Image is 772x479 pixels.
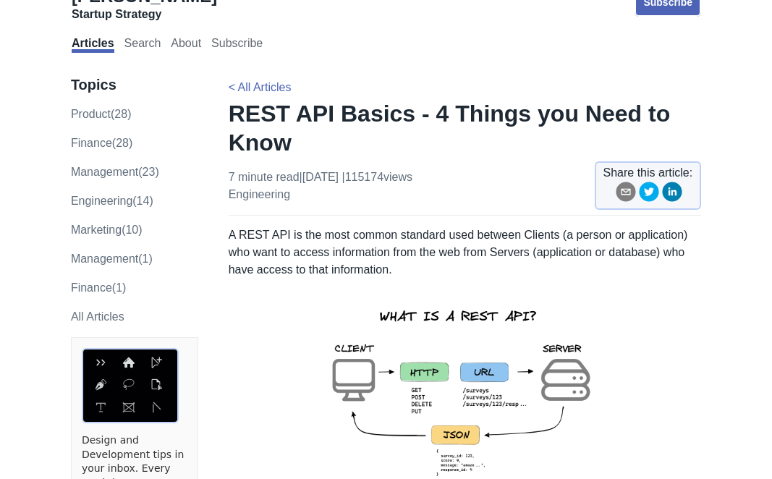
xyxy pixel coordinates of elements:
[71,253,153,265] a: Management(1)
[82,348,179,423] img: ads via Carbon
[229,169,412,203] p: 7 minute read | [DATE]
[342,171,413,183] span: | 115174 views
[71,310,124,323] a: All Articles
[603,164,693,182] span: Share this article:
[639,182,659,207] button: twitter
[229,99,701,157] h1: REST API Basics - 4 Things you Need to Know
[71,224,143,236] a: marketing(10)
[71,137,132,149] a: finance(28)
[71,108,132,120] a: product(28)
[229,226,701,279] p: A REST API is the most common standard used between Clients (a person or application) who want to...
[211,37,263,53] a: Subscribe
[71,281,126,294] a: Finance(1)
[72,37,114,53] a: Articles
[124,37,161,53] a: Search
[229,188,290,200] a: engineering
[71,76,198,94] h3: Topics
[171,37,201,53] a: About
[71,195,153,207] a: engineering(14)
[616,182,636,207] button: email
[72,7,217,22] div: Startup Strategy
[71,166,159,178] a: management(23)
[662,182,682,207] button: linkedin
[229,81,292,93] a: < All Articles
